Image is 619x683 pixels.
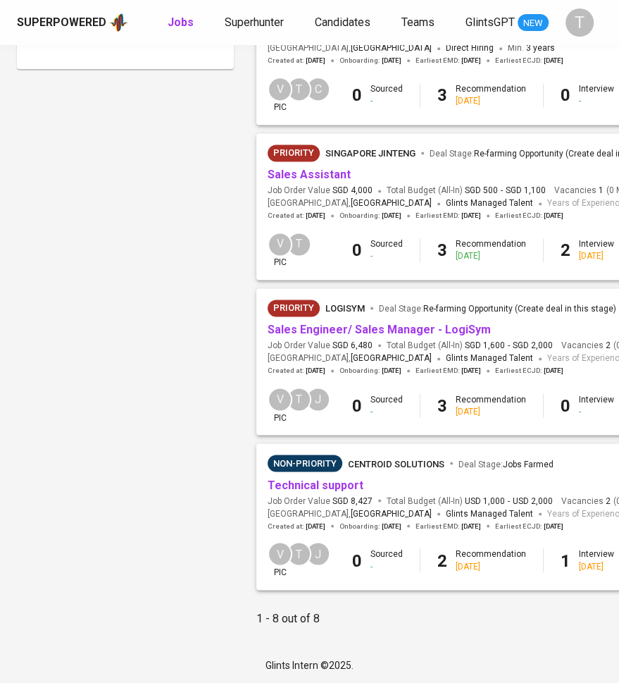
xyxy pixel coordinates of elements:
[268,541,292,566] div: V
[351,197,432,211] span: [GEOGRAPHIC_DATA]
[518,16,549,30] span: NEW
[565,8,594,37] div: T
[461,56,481,66] span: [DATE]
[306,366,325,376] span: [DATE]
[168,14,196,32] a: Jobs
[268,541,292,578] div: pic
[268,323,491,336] a: Sales Engineer/ Sales Manager - LogiSym
[352,240,362,260] b: 0
[268,232,292,269] div: pic
[370,548,403,572] div: Sourced
[268,42,432,56] span: [GEOGRAPHIC_DATA] ,
[268,300,320,316] div: New Job received from Demand Team
[287,77,311,101] div: T
[370,95,403,107] div: -
[495,211,563,221] span: Earliest ECJD :
[332,340,373,352] span: SGD 6,480
[325,148,415,159] span: Singapore Jinteng
[351,42,432,56] span: [GEOGRAPHIC_DATA]
[268,56,325,66] span: Created at :
[351,507,432,521] span: [GEOGRAPHIC_DATA]
[544,366,563,376] span: [DATE]
[268,185,373,197] span: Job Order Value
[387,495,553,507] span: Total Budget (All-In)
[268,521,325,531] span: Created at :
[465,340,505,352] span: SGD 1,600
[579,250,614,262] div: [DATE]
[339,366,401,376] span: Onboarding :
[579,405,614,417] div: -
[268,455,342,472] div: Pending Client’s Feedback
[561,550,570,570] b: 1
[415,211,481,221] span: Earliest EMD :
[315,14,373,32] a: Candidates
[561,85,570,105] b: 0
[339,521,401,531] span: Onboarding :
[508,43,555,53] span: Min.
[495,521,563,531] span: Earliest ECJD :
[465,185,498,197] span: SGD 500
[351,352,432,366] span: [GEOGRAPHIC_DATA]
[315,16,370,29] span: Candidates
[17,15,106,31] div: Superpowered
[268,340,373,352] span: Job Order Value
[415,521,481,531] span: Earliest EMD :
[339,56,401,66] span: Onboarding :
[287,541,311,566] div: T
[508,340,510,352] span: -
[437,395,447,415] b: 3
[495,56,563,66] span: Earliest ECJD :
[268,456,342,470] span: Non-Priority
[503,459,554,469] span: Jobs Farmed
[382,366,401,376] span: [DATE]
[287,387,311,412] div: T
[456,250,526,262] div: [DATE]
[544,521,563,531] span: [DATE]
[526,43,555,53] span: 3 years
[579,548,614,572] div: Interview
[401,16,434,29] span: Teams
[465,16,515,29] span: GlintsGPT
[268,144,320,161] div: New Job received from Demand Team
[268,77,292,101] div: V
[268,232,292,257] div: V
[306,77,330,101] div: C
[268,168,351,181] a: Sales Assistant
[513,495,553,507] span: USD 2,000
[446,43,494,53] span: Direct Hiring
[268,366,325,376] span: Created at :
[561,240,570,260] b: 2
[225,14,287,32] a: Superhunter
[423,304,616,314] span: Re-farming Opportunity (Create deal in this stage)
[604,340,611,352] span: 2
[465,14,549,32] a: GlintsGPT NEW
[456,560,526,572] div: [DATE]
[382,521,401,531] span: [DATE]
[415,56,481,66] span: Earliest EMD :
[268,301,320,315] span: Priority
[332,185,373,197] span: SGD 4,000
[268,352,432,366] span: [GEOGRAPHIC_DATA] ,
[332,495,373,507] span: SGD 8,427
[387,185,546,197] span: Total Budget (All-In)
[579,560,614,572] div: [DATE]
[268,387,292,424] div: pic
[370,83,403,107] div: Sourced
[456,238,526,262] div: Recommendation
[401,14,437,32] a: Teams
[339,211,401,221] span: Onboarding :
[352,85,362,105] b: 0
[348,458,444,469] span: Centroid Solutions
[370,560,403,572] div: -
[268,211,325,221] span: Created at :
[461,366,481,376] span: [DATE]
[446,198,533,208] span: Glints Managed Talent
[268,77,292,113] div: pic
[370,393,403,417] div: Sourced
[268,478,363,491] a: Technical support
[306,541,330,566] div: J
[458,459,554,469] span: Deal Stage :
[387,340,553,352] span: Total Budget (All-In)
[268,387,292,412] div: V
[287,232,311,257] div: T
